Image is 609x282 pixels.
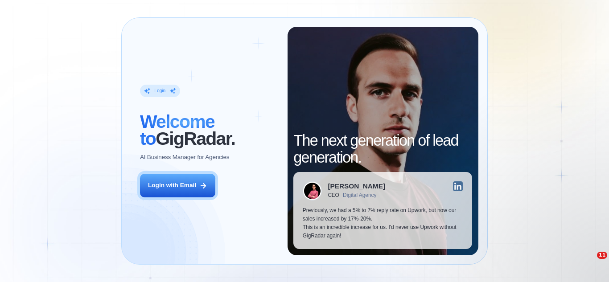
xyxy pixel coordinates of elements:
div: Digital Agency [343,192,376,199]
span: 11 [597,252,607,259]
span: Welcome to [140,111,214,149]
div: Login with Email [148,181,196,190]
p: Previously, we had a 5% to 7% reply rate on Upwork, but now our sales increased by 17%-20%. This ... [303,206,463,240]
h2: ‍ GigRadar. [140,114,278,147]
p: AI Business Manager for Agencies [140,153,229,162]
div: CEO [328,192,339,199]
iframe: Intercom live chat [579,252,600,273]
button: Login with Email [140,174,215,197]
div: Login [154,88,165,94]
div: [PERSON_NAME] [328,183,385,189]
h2: The next generation of lead generation. [293,132,472,166]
